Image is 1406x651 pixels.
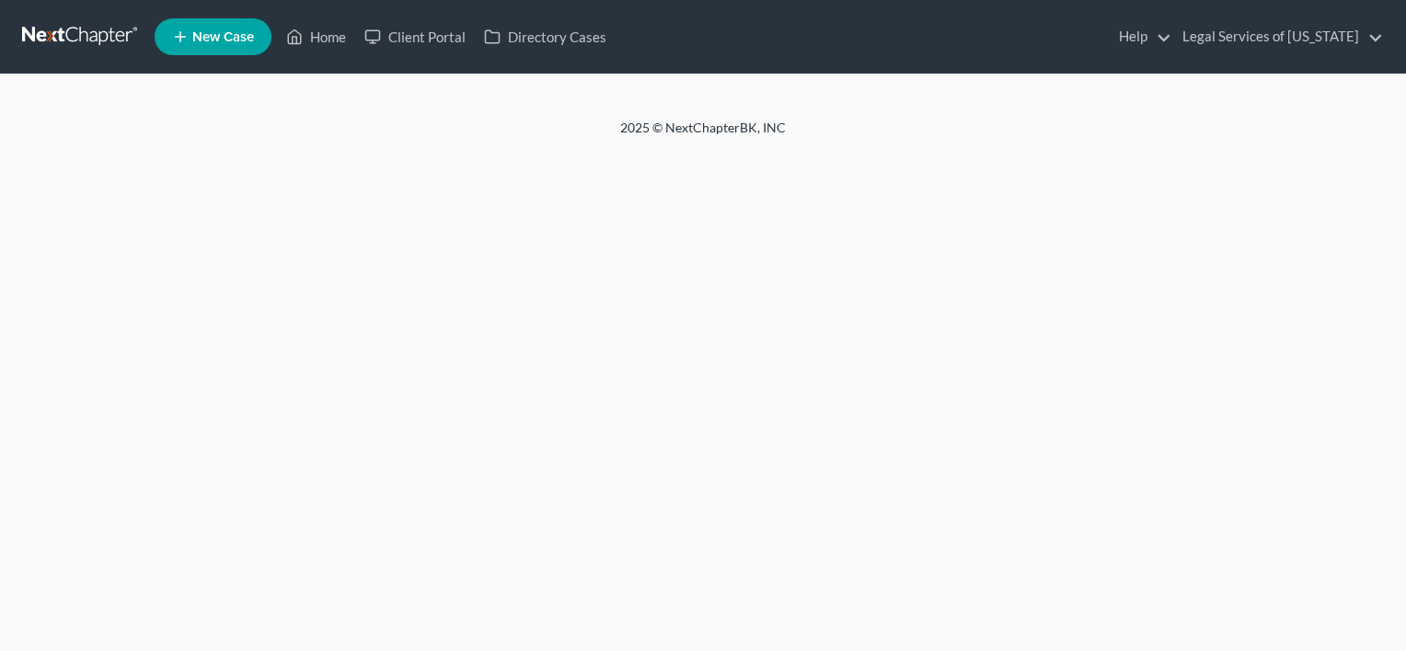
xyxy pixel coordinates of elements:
a: Client Portal [355,20,475,53]
a: Legal Services of [US_STATE] [1173,20,1383,53]
a: Directory Cases [475,20,616,53]
new-legal-case-button: New Case [155,18,271,55]
a: Home [277,20,355,53]
a: Help [1110,20,1171,53]
div: 2025 © NextChapterBK, INC [179,119,1227,152]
